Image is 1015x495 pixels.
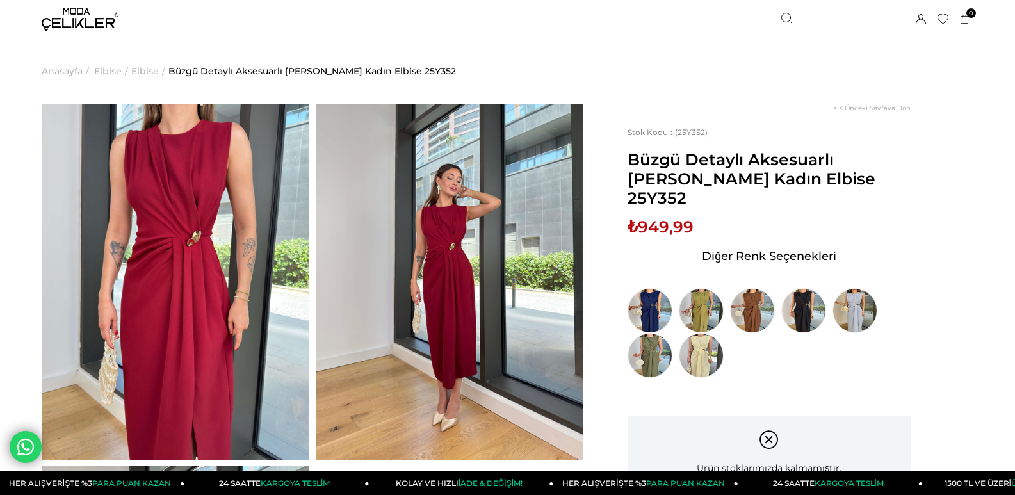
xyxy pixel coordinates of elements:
[628,288,672,333] img: Büzgü Detaylı Aksesuarlı Marvin Lacivert Kadın Elbise 25Y352
[42,8,118,31] img: logo
[261,478,330,488] span: KARGOYA TESLİM
[42,38,92,104] li: >
[730,288,775,333] img: Büzgü Detaylı Aksesuarlı Marvin Kahve Kadın Elbise 25Y352
[94,38,131,104] li: >
[42,38,83,104] a: Anasayfa
[628,127,708,137] span: (25Y352)
[628,127,675,137] span: Stok Kodu
[960,15,970,24] a: 0
[966,8,976,18] span: 0
[738,471,923,495] a: 24 SAATTEKARGOYA TESLİM
[168,38,456,104] a: Büzgü Detaylı Aksesuarlı [PERSON_NAME] Kadın Elbise 25Y352
[781,288,826,333] img: Büzgü Detaylı Aksesuarlı Marvin Siyah Kadın Elbise 25Y352
[628,217,694,236] span: ₺949,99
[94,38,122,104] a: Elbise
[369,471,553,495] a: KOLAY VE HIZLIİADE & DEĞİŞİM!
[131,38,168,104] li: >
[679,288,724,333] img: Büzgü Detaylı Aksesuarlı Marvin Yağ Yeşili Kadın Elbise 25Y352
[628,416,911,488] div: Ürün stoklarımızda kalmamıştır.
[815,478,884,488] span: KARGOYA TESLİM
[646,478,725,488] span: PARA PUAN KAZAN
[184,471,369,495] a: 24 SAATTEKARGOYA TESLİM
[131,38,159,104] a: Elbise
[42,104,309,460] img: Marvin Elbise 25Y352
[702,246,836,266] span: Diğer Renk Seçenekleri
[92,478,171,488] span: PARA PUAN KAZAN
[832,288,877,333] img: Büzgü Detaylı Aksesuarlı Marvin Mavi Kadın Elbise 25Y352
[316,104,583,460] img: Marvin Elbise 25Y352
[628,333,672,378] img: Büzgü Detaylı Aksesuarlı Marvin Mint Kadın Elbise 25Y352
[833,104,911,112] a: < < Önceki Sayfaya Dön
[554,471,738,495] a: HER ALIŞVERİŞTE %3PARA PUAN KAZAN
[679,333,724,378] img: Büzgü Detaylı Aksesuarlı Marvin Sarı Kadın Elbise 25Y352
[628,150,911,207] span: Büzgü Detaylı Aksesuarlı [PERSON_NAME] Kadın Elbise 25Y352
[459,478,523,488] span: İADE & DEĞİŞİM!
